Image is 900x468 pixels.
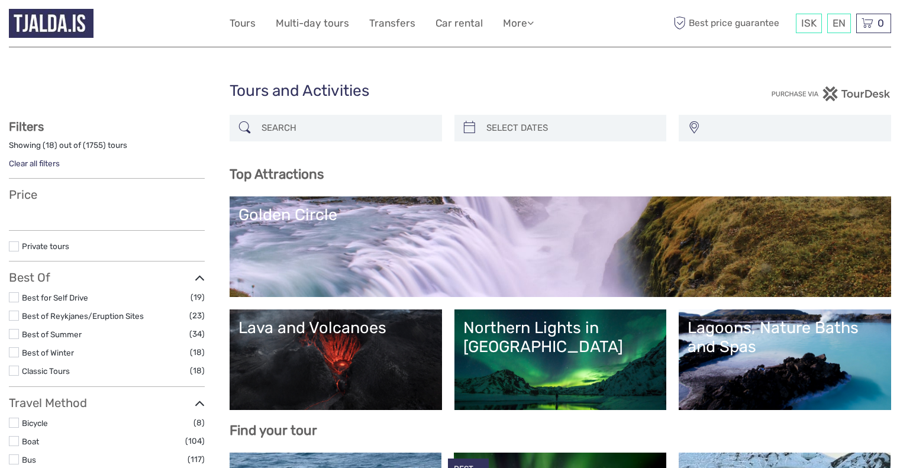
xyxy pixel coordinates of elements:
[230,15,256,32] a: Tours
[22,418,48,428] a: Bicycle
[190,364,205,377] span: (18)
[238,205,882,224] div: Golden Circle
[193,416,205,430] span: (8)
[670,14,793,33] span: Best price guarantee
[189,327,205,341] span: (34)
[463,318,658,357] div: Northern Lights in [GEOGRAPHIC_DATA]
[46,140,54,151] label: 18
[9,270,205,285] h3: Best Of
[238,205,882,288] a: Golden Circle
[22,348,74,357] a: Best of Winter
[22,311,144,321] a: Best of Reykjanes/Eruption Sites
[436,15,483,32] a: Car rental
[22,437,39,446] a: Boat
[876,17,886,29] span: 0
[482,118,661,138] input: SELECT DATES
[86,140,103,151] label: 1755
[188,453,205,466] span: (117)
[230,82,671,101] h1: Tours and Activities
[9,159,60,168] a: Clear all filters
[688,318,882,357] div: Lagoons, Nature Baths and Spas
[22,293,88,302] a: Best for Self Drive
[771,86,891,101] img: PurchaseViaTourDesk.png
[22,366,70,376] a: Classic Tours
[503,15,534,32] a: More
[9,140,205,158] div: Showing ( ) out of ( ) tours
[238,318,433,337] div: Lava and Volcanoes
[238,318,433,401] a: Lava and Volcanoes
[9,120,44,134] strong: Filters
[185,434,205,448] span: (104)
[463,318,658,401] a: Northern Lights in [GEOGRAPHIC_DATA]
[801,17,817,29] span: ISK
[276,15,349,32] a: Multi-day tours
[9,188,205,202] h3: Price
[22,241,69,251] a: Private tours
[22,455,36,464] a: Bus
[688,318,882,401] a: Lagoons, Nature Baths and Spas
[257,118,436,138] input: SEARCH
[9,9,93,38] img: Tjalda.is - Booking and info page
[22,330,82,339] a: Best of Summer
[827,14,851,33] div: EN
[191,291,205,304] span: (19)
[230,422,317,438] b: Find your tour
[190,346,205,359] span: (18)
[369,15,415,32] a: Transfers
[189,309,205,322] span: (23)
[230,166,324,182] b: Top Attractions
[9,396,205,410] h3: Travel Method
